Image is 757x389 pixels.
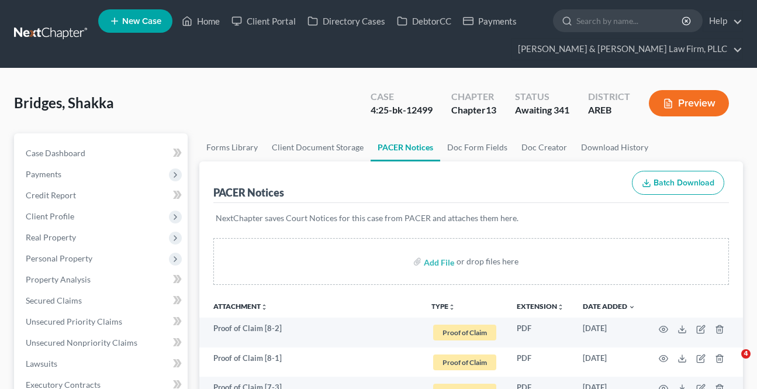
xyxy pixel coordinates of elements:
a: Lawsuits [16,353,188,374]
span: Credit Report [26,190,76,200]
a: Proof of Claim [431,323,498,342]
span: Proof of Claim [433,354,496,370]
div: Status [515,90,569,104]
span: Unsecured Nonpriority Claims [26,338,137,347]
i: expand_more [628,304,635,311]
td: Proof of Claim [8-1] [199,347,422,377]
span: Bridges, Shakka [14,94,114,111]
a: Doc Creator [514,133,574,161]
button: TYPEunfold_more [431,303,455,311]
a: Attachmentunfold_more [213,302,268,311]
span: Unsecured Priority Claims [26,316,122,326]
button: Batch Download [632,171,724,195]
div: Awaiting 341 [515,104,569,117]
div: Chapter [451,90,496,104]
i: unfold_more [261,304,268,311]
span: Real Property [26,232,76,242]
a: Property Analysis [16,269,188,290]
a: Payments [457,11,523,32]
span: Property Analysis [26,274,91,284]
a: Secured Claims [16,290,188,311]
a: PACER Notices [371,133,440,161]
td: [DATE] [573,347,645,377]
td: [DATE] [573,318,645,347]
span: Proof of Claim [433,325,496,340]
a: Unsecured Priority Claims [16,311,188,332]
div: PACER Notices [213,185,284,199]
a: [PERSON_NAME] & [PERSON_NAME] Law Firm, PLLC [512,39,742,60]
a: Credit Report [16,185,188,206]
p: NextChapter saves Court Notices for this case from PACER and attaches them here. [216,212,727,224]
a: Proof of Claim [431,353,498,372]
a: Download History [574,133,655,161]
span: Case Dashboard [26,148,85,158]
span: Personal Property [26,253,92,263]
a: Case Dashboard [16,143,188,164]
a: Date Added expand_more [583,302,635,311]
a: Doc Form Fields [440,133,514,161]
i: unfold_more [448,304,455,311]
div: District [588,90,630,104]
iframe: Intercom live chat [717,349,745,377]
a: DebtorCC [391,11,457,32]
a: Client Document Storage [265,133,371,161]
span: Batch Download [654,178,714,188]
a: Extensionunfold_more [517,302,564,311]
span: New Case [122,17,161,26]
i: unfold_more [557,304,564,311]
a: Unsecured Nonpriority Claims [16,332,188,353]
a: Client Portal [226,11,302,32]
div: or drop files here [457,256,519,267]
a: Home [176,11,226,32]
input: Search by name... [576,10,683,32]
td: PDF [507,318,573,347]
span: Payments [26,169,61,179]
a: Help [703,11,742,32]
a: Forms Library [199,133,265,161]
td: Proof of Claim [8-2] [199,318,422,347]
div: 4:25-bk-12499 [371,104,433,117]
span: Secured Claims [26,295,82,305]
span: 4 [741,349,751,359]
span: Client Profile [26,211,74,221]
div: Case [371,90,433,104]
a: Directory Cases [302,11,391,32]
td: PDF [507,347,573,377]
button: Preview [649,90,729,116]
div: AREB [588,104,630,117]
div: Chapter [451,104,496,117]
span: Lawsuits [26,359,57,369]
span: 13 [486,104,496,115]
